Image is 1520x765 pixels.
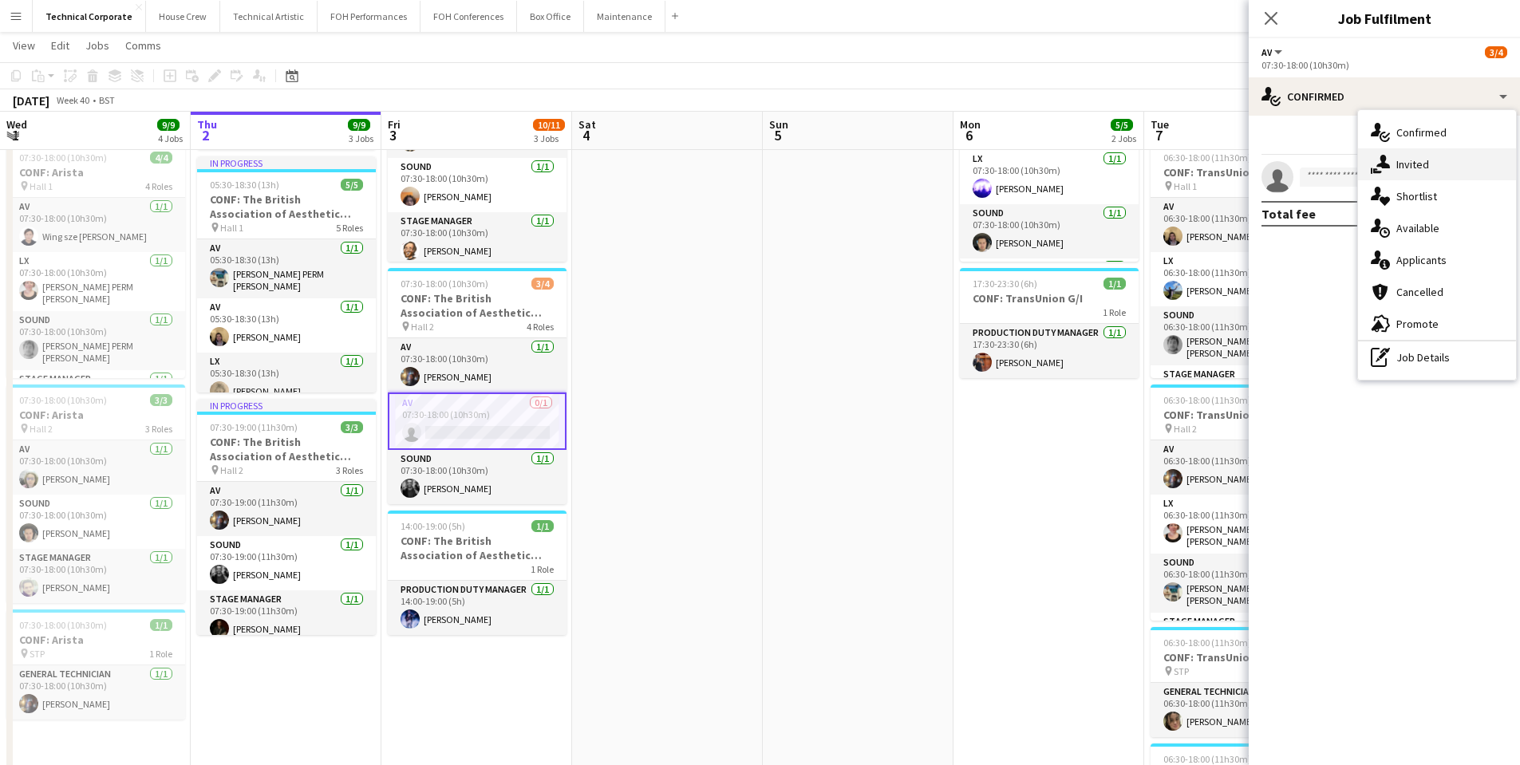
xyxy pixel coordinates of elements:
[388,511,567,635] app-job-card: 14:00-19:00 (5h)1/1CONF: The British Association of Aesthetic Plastic Surgeons1 RoleProduction Du...
[197,590,376,645] app-card-role: Stage Manager1/107:30-19:00 (11h30m)[PERSON_NAME]
[1396,221,1439,235] span: Available
[349,132,373,144] div: 3 Jobs
[1151,252,1329,306] app-card-role: LX1/106:30-18:00 (11h30m)[PERSON_NAME]
[6,142,185,378] app-job-card: 07:30-18:00 (10h30m)4/4CONF: Arista Hall 14 RolesAV1/107:30-18:00 (10h30m)Wing sze [PERSON_NAME]L...
[401,520,465,532] span: 14:00-19:00 (5h)
[960,204,1139,258] app-card-role: Sound1/107:30-18:00 (10h30m)[PERSON_NAME]
[6,165,185,179] h3: CONF: Arista
[1261,59,1507,71] div: 07:30-18:00 (10h30m)
[1151,142,1329,378] div: 06:30-18:00 (11h30m)4/4CONF: TransUnion Hall 14 RolesAV1/106:30-18:00 (11h30m)[PERSON_NAME]LX1/10...
[6,609,185,720] app-job-card: 07:30-18:00 (10h30m)1/1CONF: Arista STP1 RoleGeneral Technician1/107:30-18:00 (10h30m)[PERSON_NAME]
[1151,198,1329,252] app-card-role: AV1/106:30-18:00 (11h30m)[PERSON_NAME]
[1174,423,1197,435] span: Hall 2
[1151,165,1329,179] h3: CONF: TransUnion
[197,192,376,221] h3: CONF: The British Association of Aesthetic Plastic Surgeons
[6,370,185,424] app-card-role: Stage Manager1/1
[125,38,161,53] span: Comms
[348,119,370,131] span: 9/9
[210,421,298,433] span: 07:30-19:00 (11h30m)
[30,423,53,435] span: Hall 2
[6,440,185,495] app-card-role: AV1/107:30-18:00 (10h30m)[PERSON_NAME]
[578,117,596,132] span: Sat
[517,1,584,32] button: Box Office
[1111,132,1136,144] div: 2 Jobs
[197,156,376,392] app-job-card: In progress05:30-18:30 (13h)5/5CONF: The British Association of Aesthetic Plastic Surgeons Hall 1...
[220,222,243,234] span: Hall 1
[150,394,172,406] span: 3/3
[51,38,69,53] span: Edit
[388,158,567,212] app-card-role: Sound1/107:30-18:00 (10h30m)[PERSON_NAME]
[197,399,376,635] div: In progress07:30-19:00 (11h30m)3/3CONF: The British Association of Aesthetic Plastic Surgeons Hal...
[1396,189,1437,203] span: Shortlist
[1163,637,1251,649] span: 06:30-18:00 (11h30m)
[1151,683,1329,737] app-card-role: General Technician1/106:30-18:00 (11h30m)[PERSON_NAME]
[401,278,488,290] span: 07:30-18:00 (10h30m)
[973,278,1037,290] span: 17:30-23:30 (6h)
[197,399,376,412] div: In progress
[1103,278,1126,290] span: 1/1
[197,482,376,536] app-card-role: AV1/107:30-19:00 (11h30m)[PERSON_NAME]
[1249,8,1520,29] h3: Job Fulfilment
[220,1,318,32] button: Technical Artistic
[960,268,1139,378] app-job-card: 17:30-23:30 (6h)1/1CONF: TransUnion G/I1 RoleProduction Duty Manager1/117:30-23:30 (6h)[PERSON_NAME]
[6,633,185,647] h3: CONF: Arista
[388,581,567,635] app-card-role: Production Duty Manager1/114:00-19:00 (5h)[PERSON_NAME]
[158,132,183,144] div: 4 Jobs
[145,180,172,192] span: 4 Roles
[534,132,564,144] div: 3 Jobs
[1151,440,1329,495] app-card-role: AV1/106:30-18:00 (11h30m)[PERSON_NAME]
[960,117,981,132] span: Mon
[13,38,35,53] span: View
[957,126,981,144] span: 6
[6,665,185,720] app-card-role: General Technician1/107:30-18:00 (10h30m)[PERSON_NAME]
[45,35,76,56] a: Edit
[1151,384,1329,621] app-job-card: 06:30-18:00 (11h30m)4/4CONF: TransUnion Hall 24 RolesAV1/106:30-18:00 (11h30m)[PERSON_NAME]LX1/10...
[1151,117,1169,132] span: Tue
[1396,253,1447,267] span: Applicants
[85,38,109,53] span: Jobs
[1111,119,1133,131] span: 5/5
[150,152,172,164] span: 4/4
[30,648,45,660] span: STP
[584,1,665,32] button: Maintenance
[388,338,567,392] app-card-role: AV1/107:30-18:00 (10h30m)[PERSON_NAME]
[767,126,788,144] span: 5
[1358,341,1516,373] div: Job Details
[527,321,554,333] span: 4 Roles
[960,258,1139,313] app-card-role: Stage Manager1/1
[33,1,146,32] button: Technical Corporate
[6,408,185,422] h3: CONF: Arista
[1151,306,1329,365] app-card-role: Sound1/106:30-18:00 (11h30m)[PERSON_NAME] PERM [PERSON_NAME]
[388,450,567,504] app-card-role: Sound1/107:30-18:00 (10h30m)[PERSON_NAME]
[1151,495,1329,554] app-card-role: LX1/106:30-18:00 (11h30m)[PERSON_NAME] PERM [PERSON_NAME]
[388,117,401,132] span: Fri
[157,119,180,131] span: 9/9
[388,392,567,450] app-card-role: AV0/107:30-18:00 (10h30m)
[1485,46,1507,58] span: 3/4
[960,324,1139,378] app-card-role: Production Duty Manager1/117:30-23:30 (6h)[PERSON_NAME]
[341,179,363,191] span: 5/5
[769,117,788,132] span: Sun
[336,222,363,234] span: 5 Roles
[1396,285,1443,299] span: Cancelled
[6,549,185,603] app-card-role: Stage Manager1/107:30-18:00 (10h30m)[PERSON_NAME]
[1396,317,1439,331] span: Promote
[960,150,1139,204] app-card-role: LX1/107:30-18:00 (10h30m)[PERSON_NAME]
[146,1,220,32] button: House Crew
[1261,46,1285,58] button: AV
[197,536,376,590] app-card-role: Sound1/107:30-19:00 (11h30m)[PERSON_NAME]
[150,619,172,631] span: 1/1
[420,1,517,32] button: FOH Conferences
[210,179,279,191] span: 05:30-18:30 (13h)
[1148,126,1169,144] span: 7
[197,156,376,169] div: In progress
[1261,46,1272,58] span: AV
[960,291,1139,306] h3: CONF: TransUnion G/I
[531,563,554,575] span: 1 Role
[145,423,172,435] span: 3 Roles
[1151,650,1329,664] h3: CONF: TransUnion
